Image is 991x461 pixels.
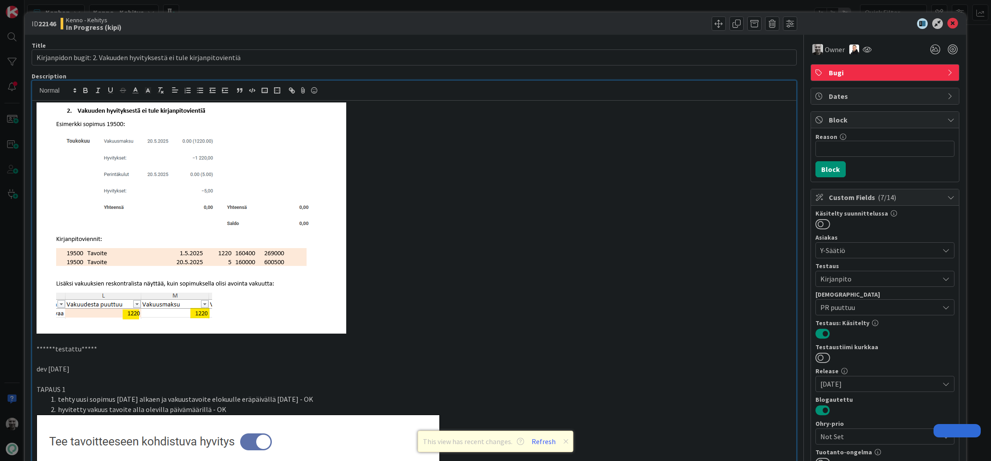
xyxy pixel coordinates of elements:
[815,263,954,269] div: Testaus
[829,67,943,78] span: Bugi
[815,234,954,241] div: Asiakas
[815,210,954,216] div: Käsitelty suunnittelussa
[38,19,56,28] b: 22146
[820,302,939,313] span: PR puuttuu
[820,379,939,389] span: [DATE]
[423,436,524,447] span: This view has recent changes.
[829,114,943,125] span: Block
[829,91,943,102] span: Dates
[878,193,896,202] span: ( 7/14 )
[815,449,954,455] div: Tuotanto-ongelma
[528,436,559,447] button: Refresh
[66,24,122,31] b: In Progress (kipi)
[32,72,66,80] span: Description
[37,102,346,334] img: image.png
[820,245,939,256] span: Y-Säätiö
[37,384,792,395] p: TAPAUS 1
[47,394,792,404] li: tehty uusi sopimus [DATE] alkaen ja vakuustavoite elokuulle eräpäivällä [DATE] - OK
[815,344,954,350] div: Testaustiimi kurkkaa
[815,320,954,326] div: Testaus: Käsitelty
[812,44,823,55] img: JH
[825,44,845,55] span: Owner
[32,41,46,49] label: Title
[37,364,792,374] p: dev [DATE]
[815,420,954,427] div: Ohry-prio
[815,133,837,141] label: Reason
[66,16,122,24] span: Kenno - Kehitys
[815,396,954,403] div: Blogautettu
[47,404,792,415] li: hyvitetty vakuus tavoite alla olevilla päivämäärillä - OK
[820,430,934,443] span: Not Set
[32,49,797,65] input: type card name here...
[32,18,56,29] span: ID
[815,368,954,374] div: Release
[829,192,943,203] span: Custom Fields
[815,161,846,177] button: Block
[815,291,954,298] div: [DEMOGRAPHIC_DATA]
[820,273,939,284] span: Kirjanpito
[849,45,859,54] img: AN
